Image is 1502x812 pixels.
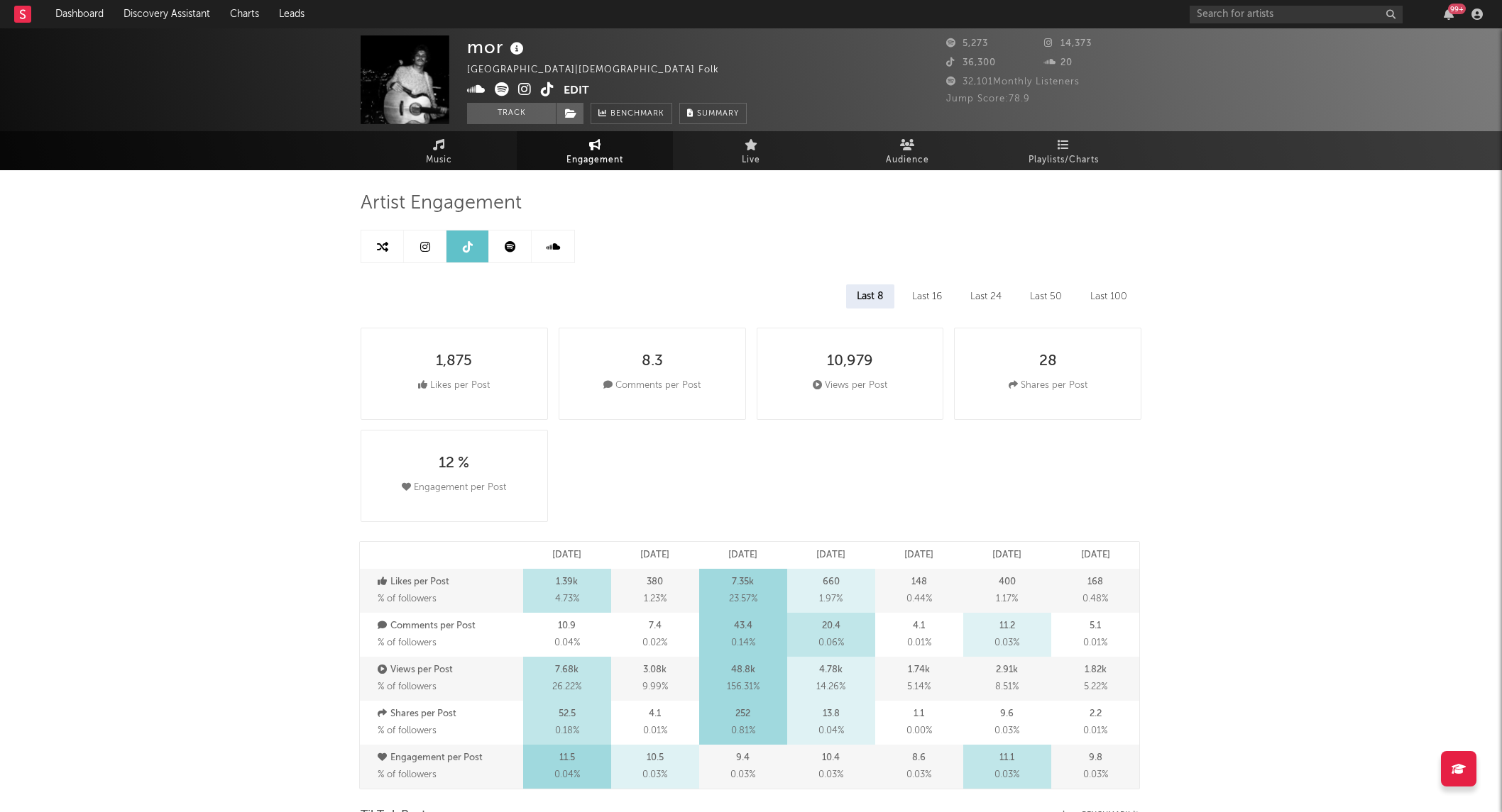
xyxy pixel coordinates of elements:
[819,662,843,679] p: 4.78k
[731,723,755,740] span: 0.81 %
[1089,750,1102,767] p: 9.8
[996,591,1018,608] span: 1.17 %
[946,58,996,67] span: 36,300
[555,662,579,679] p: 7.68k
[640,547,669,564] p: [DATE]
[647,574,663,591] p: 380
[649,618,662,635] p: 7.4
[818,635,844,652] span: 0.06 %
[732,574,754,591] p: 7.35k
[1082,591,1108,608] span: 0.48 %
[822,750,840,767] p: 10.4
[728,547,757,564] p: [DATE]
[823,706,840,723] p: 13.8
[946,94,1030,104] span: Jump Score: 78.9
[1190,6,1403,23] input: Search for artists
[642,679,668,696] span: 9.99 %
[554,635,580,652] span: 0.04 %
[361,195,522,212] span: Artist Engagement
[603,377,701,394] div: Comments per Post
[999,750,1014,767] p: 11.1
[1090,706,1102,723] p: 2.2
[1085,662,1107,679] p: 1.82k
[729,591,757,608] span: 23.57 %
[378,594,437,604] span: % of followers
[1080,284,1138,308] div: Last 100
[555,723,579,740] span: 0.18 %
[1083,767,1108,784] span: 0.03 %
[418,377,490,394] div: Likes per Post
[946,77,1080,87] span: 32,101 Monthly Listeners
[735,706,750,723] p: 252
[591,103,672,124] a: Benchmark
[643,723,667,740] span: 0.01 %
[906,591,932,608] span: 0.44 %
[736,750,750,767] p: 9.4
[946,39,988,48] span: 5,273
[610,106,664,123] span: Benchmark
[644,591,667,608] span: 1.23 %
[996,662,1018,679] p: 2.91k
[906,767,931,784] span: 0.03 %
[914,706,924,723] p: 1.1
[378,638,437,647] span: % of followers
[886,152,929,169] span: Audience
[642,767,667,784] span: 0.03 %
[361,131,517,170] a: Music
[816,679,845,696] span: 14.26 %
[552,547,581,564] p: [DATE]
[1081,547,1110,564] p: [DATE]
[906,723,932,740] span: 0.00 %
[1083,723,1107,740] span: 0.01 %
[904,547,933,564] p: [DATE]
[901,284,953,308] div: Last 16
[679,103,747,124] button: Summary
[907,635,931,652] span: 0.01 %
[985,131,1141,170] a: Playlists/Charts
[818,723,844,740] span: 0.04 %
[552,679,581,696] span: 26.22 %
[559,750,575,767] p: 11.5
[517,131,673,170] a: Engagement
[642,635,667,652] span: 0.02 %
[559,706,576,723] p: 52.5
[731,635,755,652] span: 0.14 %
[907,679,931,696] span: 5.14 %
[1039,353,1057,370] div: 28
[467,103,556,124] button: Track
[823,574,840,591] p: 660
[1009,377,1087,394] div: Shares per Post
[908,662,930,679] p: 1.74k
[913,618,925,635] p: 4.1
[467,62,735,79] div: [GEOGRAPHIC_DATA] | [DEMOGRAPHIC_DATA] Folk
[697,110,739,118] span: Summary
[378,618,520,635] p: Comments per Post
[1044,58,1073,67] span: 20
[999,574,1016,591] p: 400
[827,353,873,370] div: 10,979
[994,767,1019,784] span: 0.03 %
[1444,9,1454,20] button: 99+
[1448,4,1466,14] div: 99 +
[1000,706,1014,723] p: 9.6
[647,750,664,767] p: 10.5
[995,679,1019,696] span: 8.51 %
[378,662,520,679] p: Views per Post
[555,591,579,608] span: 4.73 %
[643,662,667,679] p: 3.08k
[994,723,1019,740] span: 0.03 %
[813,377,887,394] div: Views per Post
[436,353,472,370] div: 1,875
[378,726,437,735] span: % of followers
[673,131,829,170] a: Live
[822,618,840,635] p: 20.4
[994,635,1019,652] span: 0.03 %
[1029,152,1099,169] span: Playlists/Charts
[556,574,578,591] p: 1.39k
[642,353,663,370] div: 8.3
[818,767,843,784] span: 0.03 %
[1019,284,1073,308] div: Last 50
[564,82,589,100] button: Edit
[960,284,1012,308] div: Last 24
[1083,635,1107,652] span: 0.01 %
